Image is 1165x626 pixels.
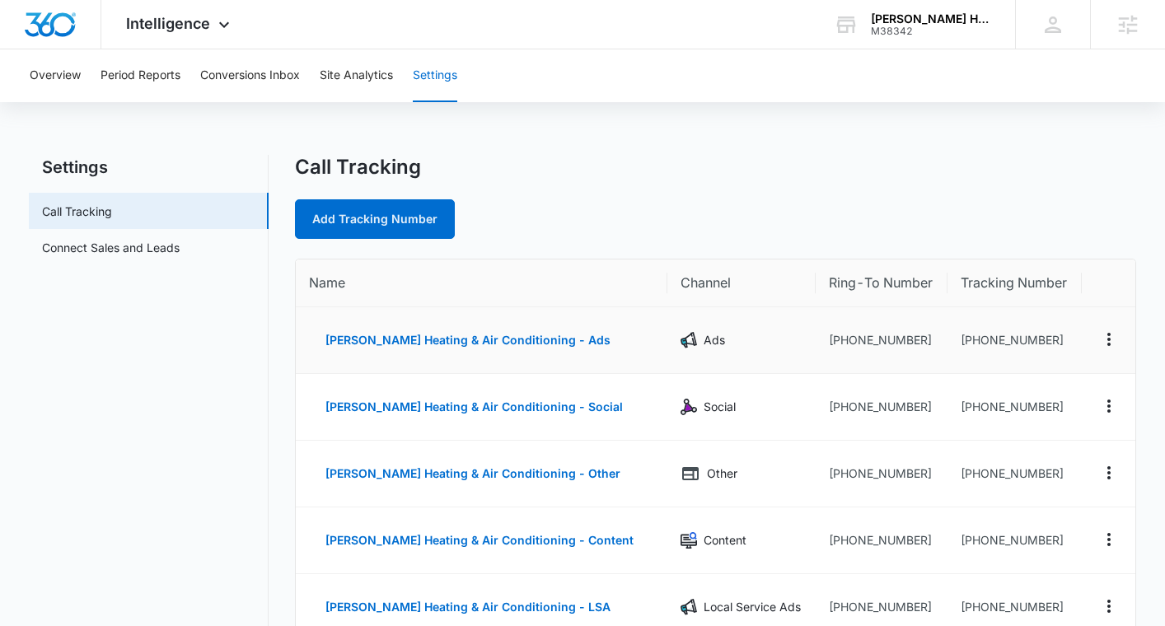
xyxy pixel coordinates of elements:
[295,199,455,239] a: Add Tracking Number
[1096,460,1122,486] button: Actions
[816,307,947,374] td: [PHONE_NUMBER]
[42,203,112,220] a: Call Tracking
[816,259,947,307] th: Ring-To Number
[681,532,697,549] img: Content
[704,598,801,616] p: Local Service Ads
[704,531,746,549] p: Content
[681,332,697,348] img: Ads
[29,155,269,180] h2: Settings
[320,49,393,102] button: Site Analytics
[296,259,667,307] th: Name
[704,398,736,416] p: Social
[947,259,1082,307] th: Tracking Number
[30,49,81,102] button: Overview
[816,441,947,507] td: [PHONE_NUMBER]
[1096,593,1122,619] button: Actions
[871,12,991,26] div: account name
[295,155,421,180] h1: Call Tracking
[309,521,650,560] button: [PERSON_NAME] Heating & Air Conditioning - Content
[309,454,637,493] button: [PERSON_NAME] Heating & Air Conditioning - Other
[1096,326,1122,353] button: Actions
[871,26,991,37] div: account id
[681,599,697,615] img: Local Service Ads
[816,507,947,574] td: [PHONE_NUMBER]
[667,259,816,307] th: Channel
[947,307,1082,374] td: [PHONE_NUMBER]
[681,399,697,415] img: Social
[101,49,180,102] button: Period Reports
[1096,393,1122,419] button: Actions
[947,441,1082,507] td: [PHONE_NUMBER]
[200,49,300,102] button: Conversions Inbox
[707,465,737,483] p: Other
[816,374,947,441] td: [PHONE_NUMBER]
[309,320,627,360] button: [PERSON_NAME] Heating & Air Conditioning - Ads
[413,49,457,102] button: Settings
[947,507,1082,574] td: [PHONE_NUMBER]
[42,239,180,256] a: Connect Sales and Leads
[704,331,725,349] p: Ads
[126,15,210,32] span: Intelligence
[947,374,1082,441] td: [PHONE_NUMBER]
[309,387,639,427] button: [PERSON_NAME] Heating & Air Conditioning - Social
[1096,526,1122,553] button: Actions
